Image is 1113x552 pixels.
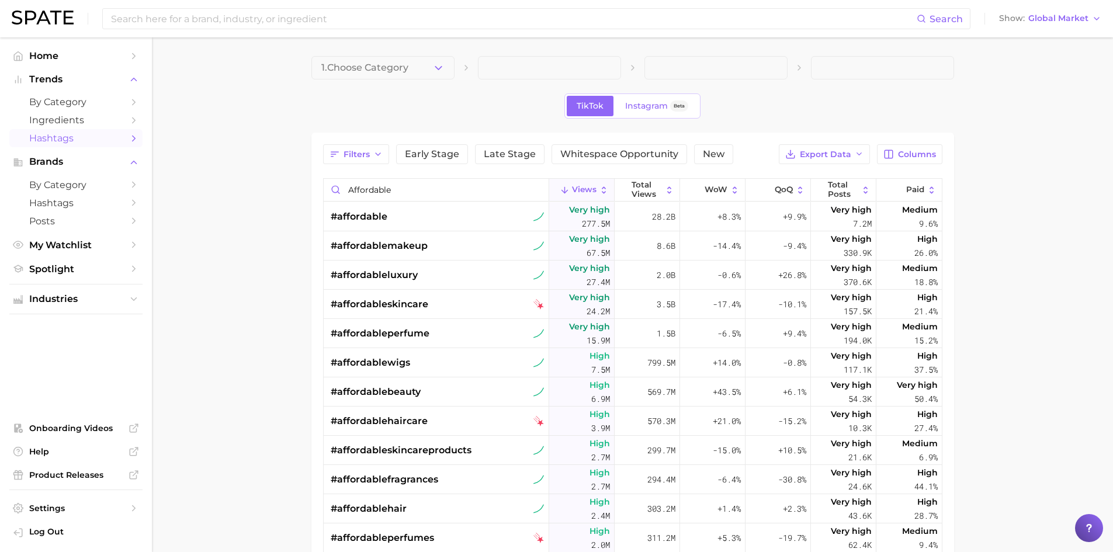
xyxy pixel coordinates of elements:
[591,392,610,406] span: 6.9m
[919,450,938,464] span: 6.9%
[783,356,806,370] span: -0.8%
[29,50,123,61] span: Home
[831,349,872,363] span: Very high
[533,211,544,222] img: tiktok sustained riser
[29,74,123,85] span: Trends
[324,290,942,319] button: #affordableskincaretiktok falling starVery high24.2m3.5b-17.4%-10.1%Very high157.5kHigh21.4%
[657,327,675,341] span: 1.5b
[917,407,938,421] span: High
[9,176,143,194] a: by Category
[647,502,675,516] span: 303.2m
[914,246,938,260] span: 26.0%
[914,363,938,377] span: 37.5%
[29,423,123,433] span: Onboarding Videos
[331,239,428,253] span: #affordablemakeup
[590,466,610,480] span: High
[533,416,544,426] img: tiktok falling star
[324,407,942,436] button: #affordablehaircaretiktok falling starHigh3.9m570.3m+21.0%-15.2%Very high10.3kHigh27.4%
[831,407,872,421] span: Very high
[783,385,806,399] span: +6.1%
[590,524,610,538] span: High
[324,319,942,348] button: #affordableperfumetiktok sustained riserVery high15.9m1.5b-6.5%+9.4%Very high194.0kMedium15.2%
[29,96,123,107] span: by Category
[587,304,610,318] span: 24.2m
[324,465,942,494] button: #affordablefragrancestiktok sustained riserHigh2.7m294.4m-6.4%-30.8%Very high24.6kHigh44.1%
[902,436,938,450] span: Medium
[533,270,544,280] img: tiktok sustained riser
[590,495,610,509] span: High
[778,473,806,487] span: -30.8%
[29,263,123,275] span: Spotlight
[9,212,143,230] a: Posts
[533,357,544,368] img: tiktok sustained riser
[902,524,938,538] span: Medium
[680,179,746,202] button: WoW
[898,150,936,159] span: Columns
[569,290,610,304] span: Very high
[344,150,370,159] span: Filters
[906,185,924,195] span: Paid
[591,363,610,377] span: 7.5m
[828,180,858,199] span: Total Posts
[902,320,938,334] span: Medium
[647,414,675,428] span: 570.3m
[831,466,872,480] span: Very high
[533,533,544,543] img: tiktok falling star
[877,144,942,164] button: Columns
[582,217,610,231] span: 277.5m
[331,327,429,341] span: #affordableperfume
[783,502,806,516] span: +2.3%
[331,443,471,457] span: #affordableskincareproducts
[533,445,544,456] img: tiktok sustained riser
[324,202,942,231] button: #affordabletiktok sustained riserVery high277.5m28.2b+8.3%+9.9%Very high7.2mMedium9.6%
[647,443,675,457] span: 299.7m
[778,297,806,311] span: -10.1%
[615,96,698,116] a: InstagramBeta
[917,466,938,480] span: High
[9,153,143,171] button: Brands
[930,13,963,25] span: Search
[844,363,872,377] span: 117.1k
[9,290,143,308] button: Industries
[717,268,741,282] span: -0.6%
[587,334,610,348] span: 15.9m
[647,356,675,370] span: 799.5m
[844,246,872,260] span: 330.9k
[9,236,143,254] a: My Watchlist
[533,504,544,514] img: tiktok sustained riser
[844,304,872,318] span: 157.5k
[324,348,942,377] button: #affordablewigstiktok sustained riserHigh7.5m799.5m+14.0%-0.8%Very high117.1kHigh37.5%
[831,320,872,334] span: Very high
[533,387,544,397] img: tiktok sustained riser
[324,377,942,407] button: #affordablebeautytiktok sustained riserHigh6.9m569.7m+43.5%+6.1%Very high54.3kVery high50.4%
[778,531,806,545] span: -19.7%
[647,531,675,545] span: 311.2m
[902,203,938,217] span: Medium
[549,179,615,202] button: Views
[9,523,143,543] a: Log out. Currently logged in with e-mail jkno@cosmax.com.
[29,470,123,480] span: Product Releases
[713,443,741,457] span: -15.0%
[657,239,675,253] span: 8.6b
[897,378,938,392] span: Very high
[9,71,143,88] button: Trends
[591,538,610,552] span: 2.0m
[831,203,872,217] span: Very high
[324,436,942,465] button: #affordableskincareproductstiktok sustained riserHigh2.7m299.7m-15.0%+10.5%Very high21.6kMedium6.9%
[800,150,851,159] span: Export Data
[775,185,793,195] span: QoQ
[9,111,143,129] a: Ingredients
[831,524,872,538] span: Very high
[591,480,610,494] span: 2.7m
[632,180,662,199] span: Total Views
[324,231,942,261] button: #affordablemakeuptiktok sustained riserVery high67.5m8.6b-14.4%-9.4%Very high330.9kHigh26.0%
[914,334,938,348] span: 15.2%
[848,450,872,464] span: 21.6k
[657,268,675,282] span: 2.0b
[914,421,938,435] span: 27.4%
[9,260,143,278] a: Spotlight
[996,11,1104,26] button: ShowGlobal Market
[29,294,123,304] span: Industries
[9,499,143,517] a: Settings
[831,232,872,246] span: Very high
